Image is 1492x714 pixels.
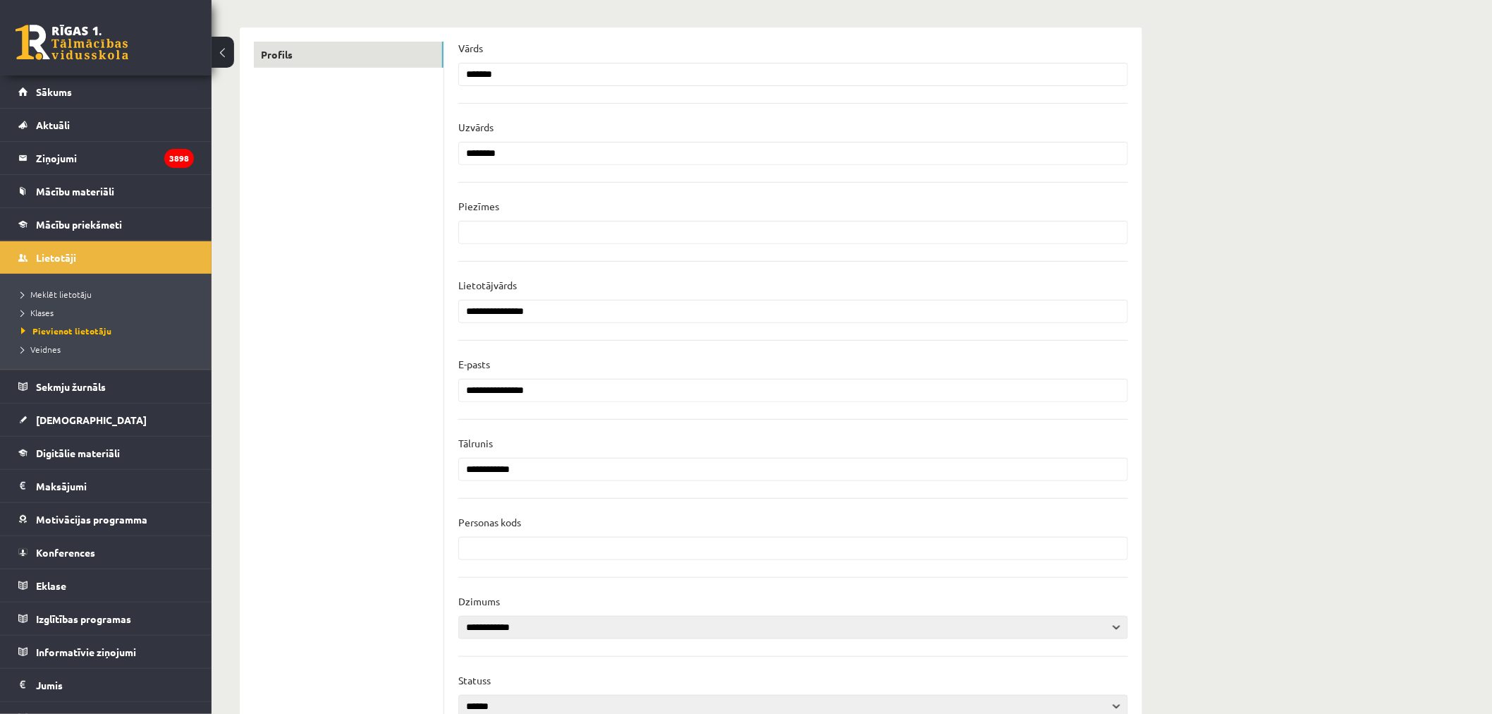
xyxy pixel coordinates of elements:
span: Lietotāji [36,251,76,264]
a: Pievienot lietotāju [21,325,197,337]
legend: Ziņojumi [36,142,194,174]
span: Aktuāli [36,119,70,131]
span: Klases [21,307,54,318]
span: Sekmju žurnāls [36,380,106,393]
p: Statuss [458,674,491,686]
a: Lietotāji [18,241,194,274]
a: Jumis [18,669,194,701]
a: Digitālie materiāli [18,437,194,469]
a: Klases [21,306,197,319]
a: Veidnes [21,343,197,356]
span: Izglītības programas [36,612,131,625]
span: Sākums [36,85,72,98]
span: Mācību materiāli [36,185,114,198]
a: [DEMOGRAPHIC_DATA] [18,404,194,436]
span: Pievienot lietotāju [21,325,111,337]
a: Meklēt lietotāju [21,288,197,301]
p: Piezīmes [458,200,499,212]
span: Motivācijas programma [36,513,147,526]
span: Veidnes [21,344,61,355]
p: Personas kods [458,516,521,528]
span: Konferences [36,546,95,559]
span: [DEMOGRAPHIC_DATA] [36,413,147,426]
a: Profils [254,42,444,68]
a: Rīgas 1. Tālmācības vidusskola [16,25,128,60]
a: Informatīvie ziņojumi [18,636,194,668]
p: Uzvārds [458,121,494,133]
legend: Maksājumi [36,470,194,502]
span: Informatīvie ziņojumi [36,646,136,658]
a: Maksājumi [18,470,194,502]
i: 3898 [164,149,194,168]
p: Dzimums [458,595,500,607]
p: E-pasts [458,358,490,370]
a: Sākums [18,75,194,108]
span: Digitālie materiāli [36,447,120,459]
a: Konferences [18,536,194,569]
a: Mācību priekšmeti [18,208,194,241]
p: Lietotājvārds [458,279,517,291]
a: Motivācijas programma [18,503,194,535]
p: Tālrunis [458,437,493,449]
span: Eklase [36,579,66,592]
a: Aktuāli [18,109,194,141]
a: Eklase [18,569,194,602]
a: Ziņojumi3898 [18,142,194,174]
span: Mācību priekšmeti [36,218,122,231]
span: Meklēt lietotāju [21,289,92,300]
a: Izglītības programas [18,603,194,635]
a: Mācību materiāli [18,175,194,207]
span: Jumis [36,679,63,691]
a: Sekmju žurnāls [18,370,194,403]
p: Vārds [458,42,483,54]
